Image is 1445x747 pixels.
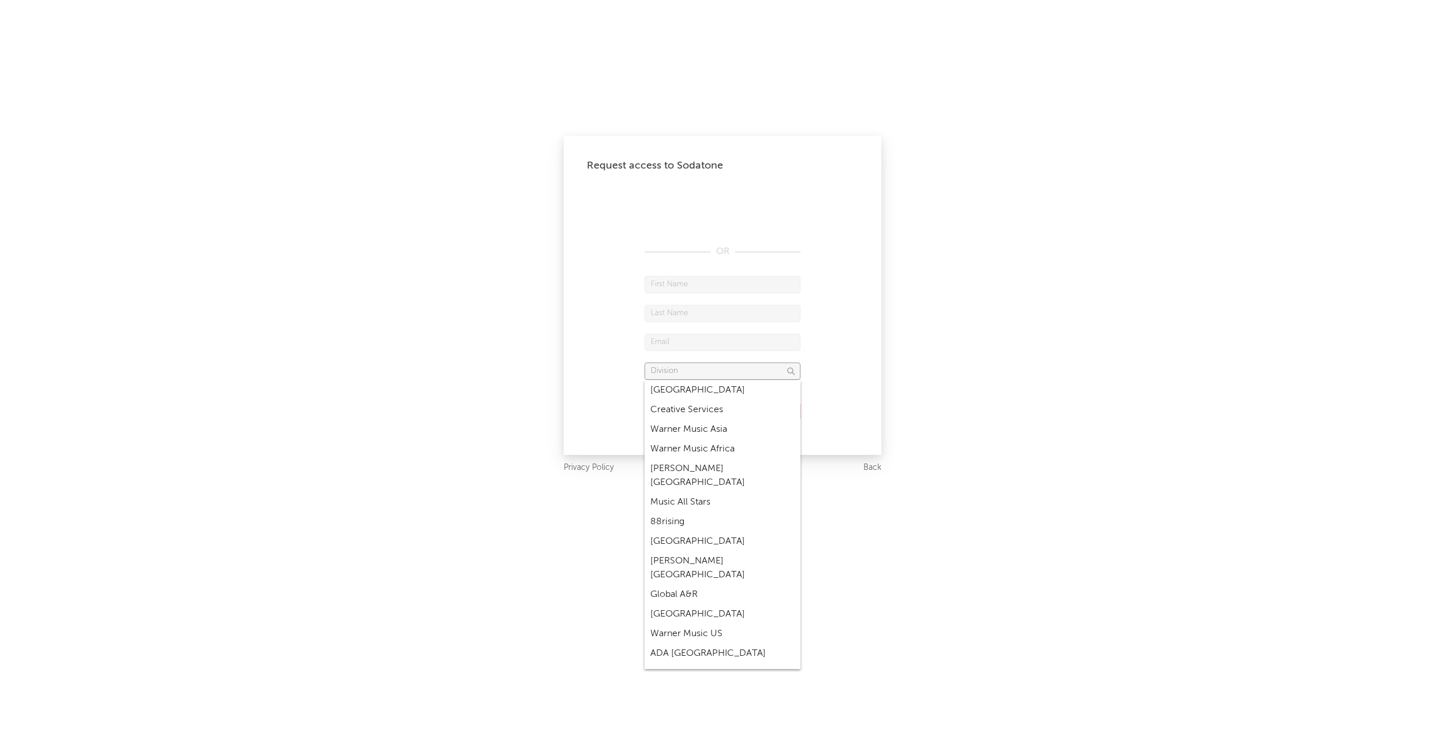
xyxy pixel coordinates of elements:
div: OR [645,245,800,259]
div: Music All Stars [645,492,800,512]
a: Back [863,461,881,475]
input: Email [645,334,800,351]
div: Request access to Sodatone [587,159,858,173]
div: Creative Services [645,400,800,420]
div: [PERSON_NAME] [GEOGRAPHIC_DATA] [645,551,800,585]
div: Global A&R [645,585,800,604]
div: Warner Music US [645,624,800,644]
div: Warner Music Africa [645,439,800,459]
input: First Name [645,276,800,293]
a: Privacy Policy [564,461,614,475]
div: [GEOGRAPHIC_DATA] [645,604,800,624]
input: Division [645,363,800,380]
input: Last Name [645,305,800,322]
div: ADA [GEOGRAPHIC_DATA] [645,644,800,663]
div: [GEOGRAPHIC_DATA] [645,532,800,551]
div: 88rising [645,512,800,532]
div: [GEOGRAPHIC_DATA] [645,380,800,400]
div: [PERSON_NAME] [GEOGRAPHIC_DATA] [645,459,800,492]
div: Warner Music Asia [645,420,800,439]
div: [GEOGRAPHIC_DATA] [645,663,800,683]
